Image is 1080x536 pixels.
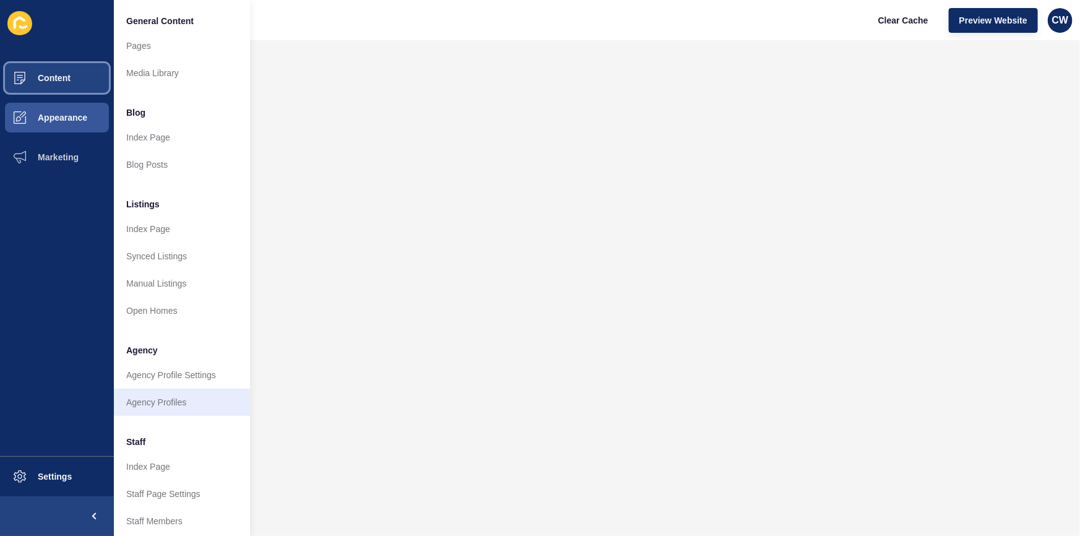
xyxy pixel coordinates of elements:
a: Manual Listings [114,270,250,297]
a: Blog Posts [114,151,250,178]
span: Staff [126,436,145,448]
span: Listings [126,198,160,210]
a: Agency Profile Settings [114,361,250,389]
a: Media Library [114,59,250,87]
a: Synced Listings [114,243,250,270]
span: Agency [126,344,158,357]
a: Index Page [114,215,250,243]
a: Staff Members [114,508,250,535]
a: Open Homes [114,297,250,324]
a: Index Page [114,124,250,151]
a: Staff Page Settings [114,480,250,508]
button: Clear Cache [868,8,939,33]
span: Blog [126,106,145,119]
span: CW [1052,14,1069,27]
span: General Content [126,15,194,27]
a: Agency Profiles [114,389,250,416]
a: Pages [114,32,250,59]
span: Clear Cache [878,14,928,27]
a: Index Page [114,453,250,480]
button: Preview Website [949,8,1038,33]
span: Preview Website [959,14,1027,27]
